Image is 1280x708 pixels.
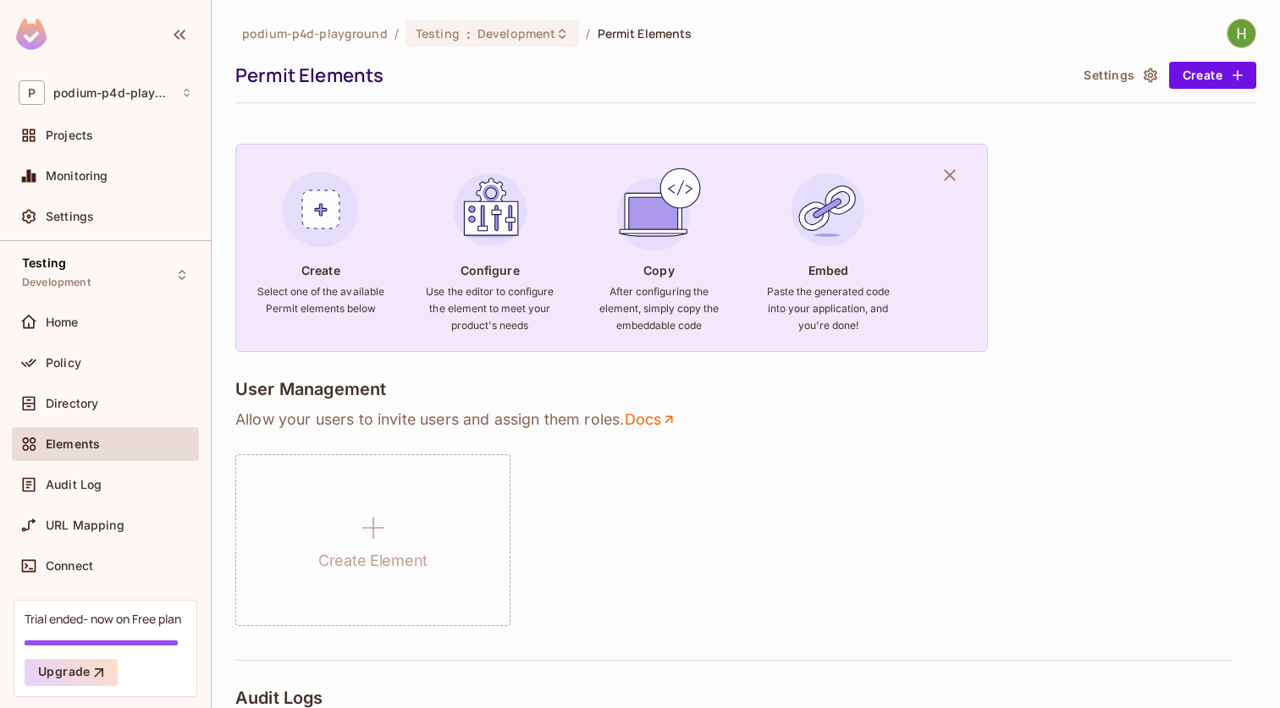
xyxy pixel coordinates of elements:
[643,262,674,278] h4: Copy
[586,25,590,41] li: /
[235,379,386,399] h4: User Management
[46,397,98,410] span: Directory
[22,276,91,289] span: Development
[301,262,340,278] h4: Create
[46,478,102,491] span: Audit Log
[1077,62,1161,89] button: Settings
[46,356,81,370] span: Policy
[594,283,723,334] h6: After configuring the element, simply copy the embeddable code
[235,409,1256,430] p: Allow your users to invite users and assign them roles .
[394,25,399,41] li: /
[808,262,849,278] h4: Embed
[764,283,892,334] h6: Paste the generated code into your application, and you're done!
[466,27,472,41] span: :
[1169,62,1256,89] button: Create
[25,611,181,627] div: Trial ended- now on Free plan
[444,164,536,255] img: Configure Element
[46,210,94,223] span: Settings
[16,19,47,50] img: SReyMgAAAABJRU5ErkJggg==
[598,25,692,41] span: Permit Elements
[416,25,460,41] span: Testing
[624,409,677,430] a: Docs
[257,283,385,317] h6: Select one of the available Permit elements below
[46,129,93,142] span: Projects
[318,548,428,574] h1: Create Element
[461,262,520,278] h4: Configure
[22,256,66,270] span: Testing
[613,164,704,255] img: Copy Element
[782,164,874,255] img: Embed Element
[242,25,388,41] span: the active workspace
[426,283,554,334] h6: Use the editor to configure the element to meet your product's needs
[46,316,79,329] span: Home
[46,169,108,183] span: Monitoring
[19,80,45,105] span: P
[275,164,367,255] img: Create Element
[46,519,124,532] span: URL Mapping
[1228,19,1255,47] img: Haresh Pudipeddi
[477,25,555,41] span: Development
[25,659,118,686] button: Upgrade
[53,86,172,100] span: Workspace: podium-p4d-playground
[46,559,93,573] span: Connect
[46,437,100,451] span: Elements
[235,688,323,708] h4: Audit Logs
[235,63,1068,88] div: Permit Elements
